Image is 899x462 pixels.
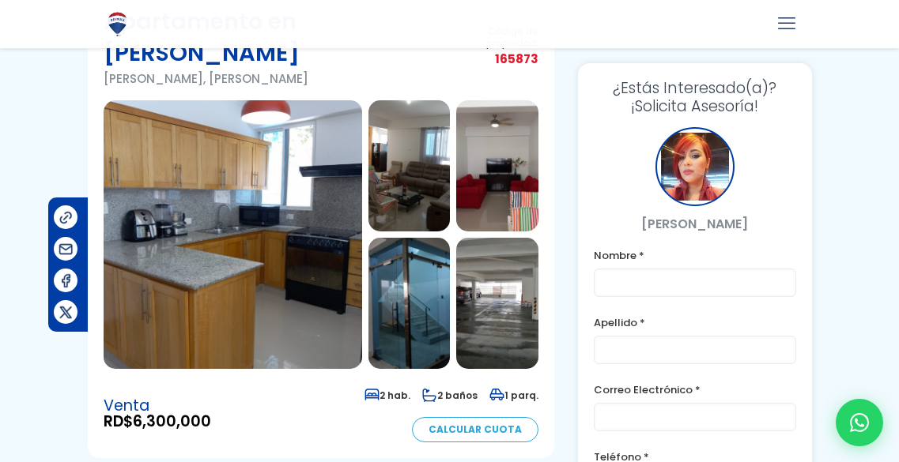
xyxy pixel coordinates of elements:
[447,49,538,69] span: 165873
[447,25,538,49] span: Código de propiedad:
[104,398,211,414] span: Venta
[368,100,451,231] img: Apartamento en Don Honorio
[489,389,538,402] span: 1 parq.
[58,272,74,289] img: Compartir
[655,127,735,206] div: Maricela Dominguez
[104,100,362,369] img: Apartamento en Don Honorio
[594,214,795,234] p: [PERSON_NAME]
[104,69,448,88] p: [PERSON_NAME], [PERSON_NAME]
[58,304,74,321] img: Compartir
[594,246,795,265] label: Nombre *
[594,79,795,97] span: ¿Estás Interesado(a)?
[133,411,211,432] span: 6,300,000
[368,238,451,369] img: Apartamento en Don Honorio
[104,10,131,38] img: Logo de REMAX
[456,238,538,369] img: Apartamento en Don Honorio
[594,79,795,115] h3: ¡Solicita Asesoría!
[58,209,74,226] img: Compartir
[365,389,410,402] span: 2 hab.
[594,313,795,332] label: Apellido *
[422,389,478,402] span: 2 baños
[104,414,211,430] span: RD$
[594,380,795,400] label: Correo Electrónico *
[456,100,538,231] img: Apartamento en Don Honorio
[58,241,74,257] img: Compartir
[773,10,800,37] a: mobile menu
[412,417,538,442] a: Calcular Cuota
